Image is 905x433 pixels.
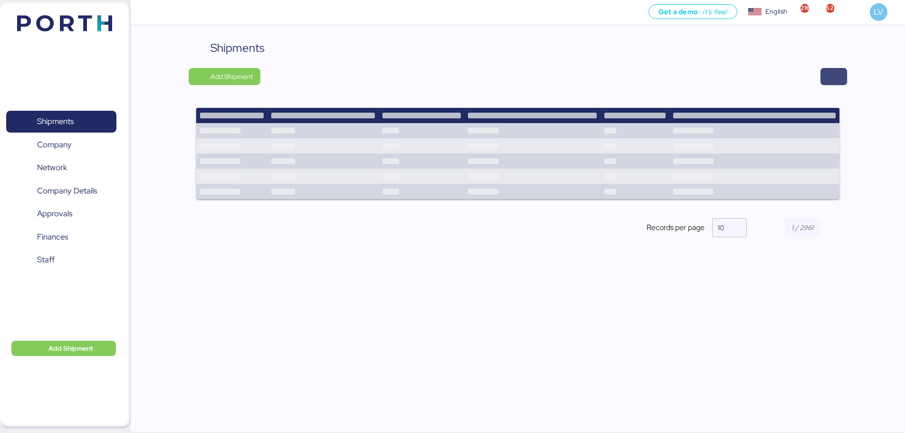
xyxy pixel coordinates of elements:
span: Add Shipment [210,71,253,82]
a: Finances [6,226,116,248]
span: Add Shipment [48,343,93,354]
a: Approvals [6,203,116,225]
a: Staff [6,249,116,271]
span: Company [37,138,72,152]
input: 1 / 2961 [785,218,820,237]
span: Network [37,161,67,174]
a: Network [6,157,116,179]
span: Shipments [37,115,74,128]
a: Company [6,134,116,155]
span: 10 [718,223,724,232]
div: English [765,7,787,17]
a: Company Details [6,180,116,202]
div: Shipments [210,39,265,57]
span: Staff [37,253,55,267]
button: Add Shipment [189,68,260,85]
button: Menu [136,4,152,20]
span: Company Details [37,184,97,198]
span: Records per page [647,222,705,233]
span: LV [874,6,883,18]
a: Shipments [6,111,116,133]
button: Add Shipment [11,341,116,356]
span: Approvals [37,207,72,221]
span: Finances [37,230,68,244]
